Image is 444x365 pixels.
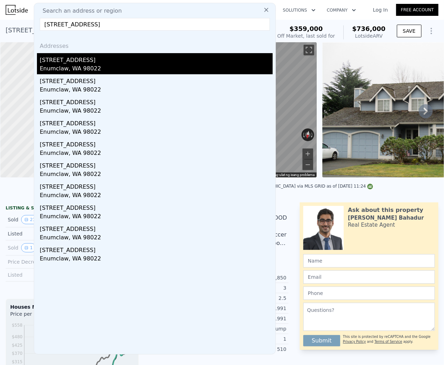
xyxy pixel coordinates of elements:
[12,351,23,356] tspan: $370
[8,271,66,278] div: Listed
[40,64,273,74] div: Enumclaw, WA 98022
[8,243,66,252] div: Sold
[40,201,273,212] div: [STREET_ADDRESS]
[10,303,134,310] div: Houses Median Sale
[8,230,66,237] div: Listed
[8,258,66,265] div: Price Decrease
[321,4,362,17] button: Company
[40,212,273,222] div: Enumclaw, WA 98022
[304,128,312,141] button: I-reset ang view
[12,335,23,340] tspan: $480
[12,323,23,328] tspan: $558
[311,128,315,141] button: I-rotate pa-clockwise
[40,86,273,95] div: Enumclaw, WA 98022
[21,243,36,252] button: View historical data
[277,32,335,39] div: Off Market, last sold for
[12,359,23,364] tspan: $315
[303,287,435,300] input: Phone
[303,159,313,170] button: Mag-zoom out
[290,25,323,32] span: $359,000
[21,215,38,224] button: View historical data
[10,310,72,322] div: Price per Square Foot
[40,74,273,86] div: [STREET_ADDRESS]
[40,53,273,64] div: [STREET_ADDRESS]
[40,254,273,264] div: Enumclaw, WA 98022
[302,128,305,141] button: I-rotate pa-counterclockwise
[397,25,421,37] button: SAVE
[37,36,273,53] div: Addresses
[40,128,273,138] div: Enumclaw, WA 98022
[40,233,273,243] div: Enumclaw, WA 98022
[303,270,435,284] input: Email
[40,243,273,254] div: [STREET_ADDRESS]
[6,25,176,35] div: [STREET_ADDRESS] , [GEOGRAPHIC_DATA] , WA 98038
[271,173,315,177] a: Mag-ulat ng isang problema
[303,335,340,346] button: Submit
[40,117,273,128] div: [STREET_ADDRESS]
[40,180,273,191] div: [STREET_ADDRESS]
[396,4,438,16] a: Free Account
[40,138,273,149] div: [STREET_ADDRESS]
[277,4,321,17] button: Solutions
[348,214,424,221] div: [PERSON_NAME] Bahadur
[40,159,273,170] div: [STREET_ADDRESS]
[40,170,273,180] div: Enumclaw, WA 98022
[40,107,273,117] div: Enumclaw, WA 98022
[424,24,438,38] button: Show Options
[12,343,23,348] tspan: $425
[40,222,273,233] div: [STREET_ADDRESS]
[352,25,386,32] span: $736,000
[367,184,373,189] img: NWMLS Logo
[364,6,396,13] a: Log In
[37,7,122,15] span: Search an address or region
[374,340,402,344] a: Terms of Service
[343,332,435,346] div: This site is protected by reCAPTCHA and the Google and apply.
[40,149,273,159] div: Enumclaw, WA 98022
[303,254,435,268] input: Name
[40,18,270,31] input: Enter an address, city, region, neighborhood or zip code
[343,340,366,344] a: Privacy Policy
[303,149,313,159] button: Mag-zoom in
[348,206,423,214] div: Ask about this property
[40,95,273,107] div: [STREET_ADDRESS]
[304,45,314,55] button: I-toggle ang fullscreen view
[348,221,395,228] div: Real Estate Agent
[6,205,139,212] div: LISTING & SALE HISTORY
[40,191,273,201] div: Enumclaw, WA 98022
[6,5,28,15] img: Lotside
[352,32,386,39] div: Lotside ARV
[8,215,66,224] div: Sold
